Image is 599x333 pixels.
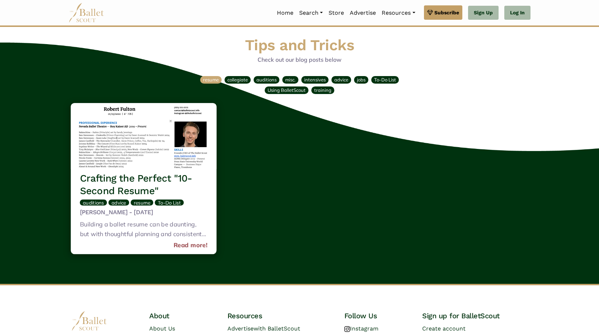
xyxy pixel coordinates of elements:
span: misc. [285,77,296,83]
span: with BalletScout [254,325,300,332]
a: Subscribe [424,5,462,20]
span: auditions [256,77,277,83]
span: Using BalletScout [268,87,306,93]
a: Search [296,5,326,20]
span: Subscribe [434,9,459,17]
span: To-Do List [374,77,396,83]
span: jobs [357,77,365,83]
div: Building a ballet resume can be daunting, but with thoughtful planning and consistent updates, yo... [80,220,208,240]
img: instagram logo [344,326,350,332]
a: Advertise [347,5,379,20]
h3: Crafting the Perfect "10-Second Resume" [80,172,208,197]
img: header_image.img [71,103,216,169]
span: collegiate [227,77,248,83]
a: Create account [422,325,466,332]
a: Log In [504,6,530,20]
span: advice [334,77,348,83]
a: Store [326,5,347,20]
a: Sign Up [468,6,499,20]
span: training [314,87,331,93]
span: resume [203,77,219,83]
h4: Resources [227,311,333,320]
h5: [PERSON_NAME] - [DATE] [80,208,208,216]
span: auditions [83,199,104,205]
a: Instagram [344,325,378,332]
span: advice [112,199,126,205]
a: Resources [379,5,418,20]
h4: Follow Us [344,311,411,320]
h4: Sign up for BalletScout [422,311,528,320]
a: Advertisewith BalletScout [227,325,300,332]
span: To-Do List [158,199,181,205]
span: resume [134,199,150,205]
h4: About [149,311,216,320]
a: Read more! [174,241,208,250]
a: Home [274,5,296,20]
a: About Us [149,325,175,332]
img: logo [71,311,107,331]
span: intensives [304,77,326,83]
h1: Tips and Tricks [71,36,528,55]
p: Check out our blog posts below [71,55,528,65]
img: gem.svg [427,9,433,17]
